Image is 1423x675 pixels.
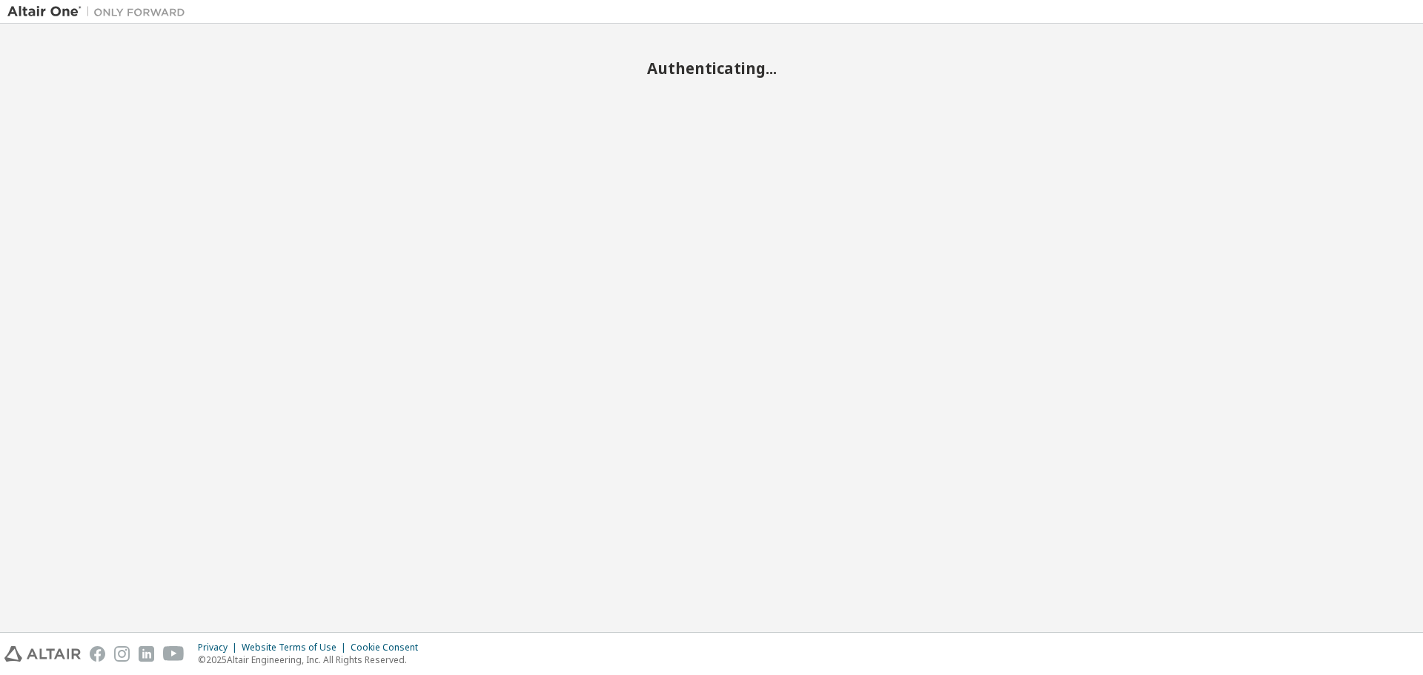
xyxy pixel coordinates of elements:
img: youtube.svg [163,646,185,662]
img: instagram.svg [114,646,130,662]
img: Altair One [7,4,193,19]
img: altair_logo.svg [4,646,81,662]
img: facebook.svg [90,646,105,662]
div: Privacy [198,642,242,654]
p: © 2025 Altair Engineering, Inc. All Rights Reserved. [198,654,427,666]
h2: Authenticating... [7,59,1416,78]
img: linkedin.svg [139,646,154,662]
div: Website Terms of Use [242,642,351,654]
div: Cookie Consent [351,642,427,654]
